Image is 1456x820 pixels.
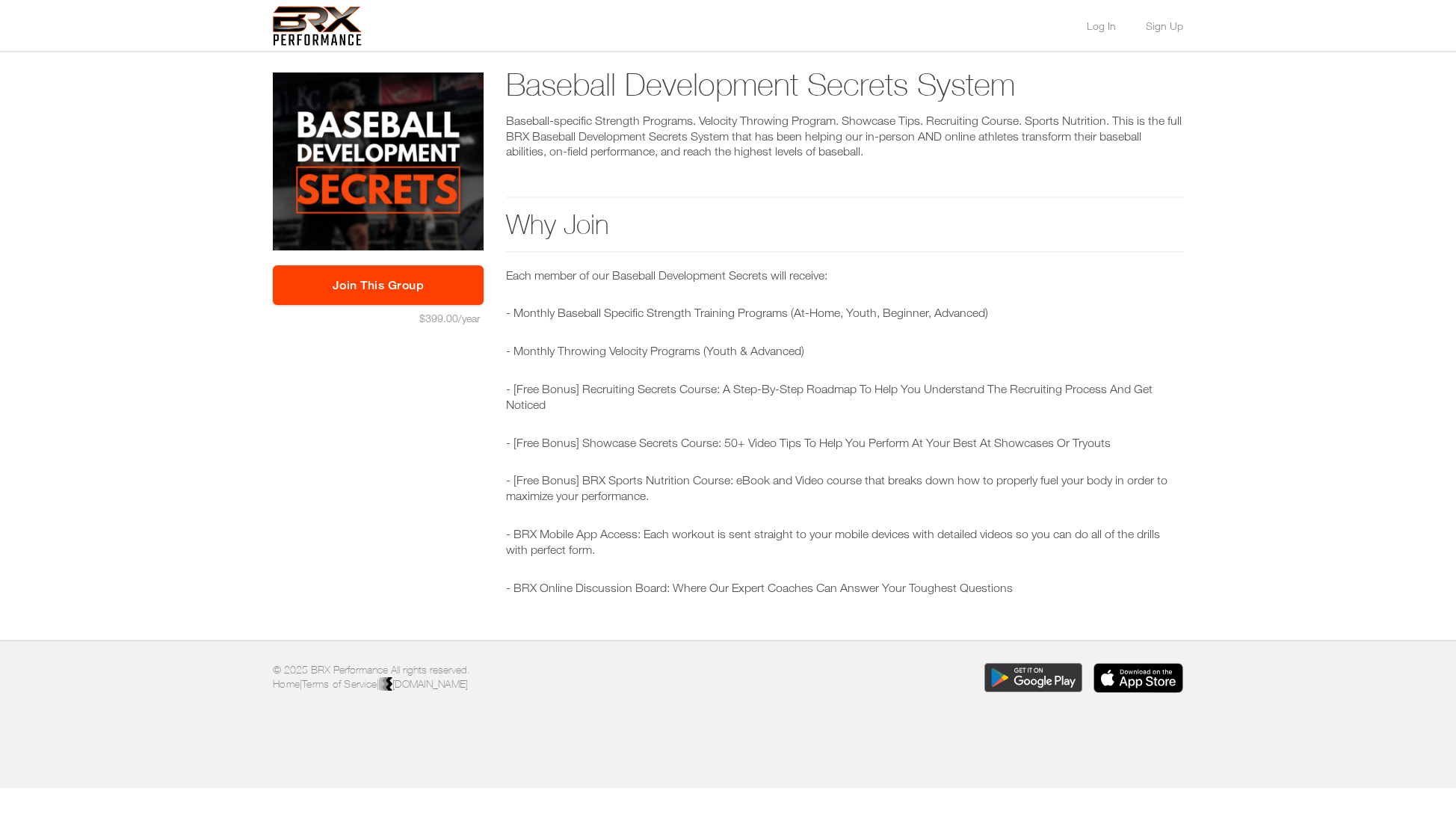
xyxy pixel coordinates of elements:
[506,305,1183,321] p: - Monthly Baseball Specific Strength Training Programs (At-Home, Youth, Beginner, Advanced)
[506,381,1183,413] p: - [Free Bonus] Recruiting Secrets Course: A Step-By-Step Roadmap To Help You Understand The Recru...
[506,113,1183,159] p: Baseball-specific Strength Programs. Velocity Throwing Program. Showcase Tips. Recruiting Course....
[506,526,1183,558] p: - BRX Mobile App Access: Each workout is sent straight to your mobile devices with detailed video...
[506,268,1183,283] p: Each member of our Baseball Development Secrets will receive:
[506,343,1183,359] p: - Monthly Throwing Velocity Programs (Youth & Advanced)
[506,435,1183,451] p: - [Free Bonus] Showcase Secrets Course: 50+ Video Tips To Help You Perform At Your Best At Showca...
[273,6,362,46] img: 6f7da32581c89ca25d665dc3aae533e4f14fe3ef_original.svg
[419,312,480,324] span: $399.00/year
[273,678,300,690] a: Home
[506,472,1183,504] p: - [Free Bonus] BRX Sports Nutrition Course: eBook and Video course that breaks down how to proper...
[302,678,377,690] a: Terms of Service
[273,663,717,692] p: © 2025 BRX Performance All rights reserved. | |
[506,580,1183,596] p: - BRX Online Discussion Board: Where Our Expert Coaches Can Answer Your Toughest Questions
[1087,21,1116,31] a: Log In
[273,265,484,305] a: Join This Group
[1146,21,1183,31] a: Sign Up
[984,663,1083,693] img: Download the BRX Performance app for Google Play
[379,678,468,690] a: [DOMAIN_NAME]
[506,197,1183,252] h2: Why Join
[379,677,392,692] img: colorblack-fill
[273,73,484,250] img: ios_large.png
[506,63,1067,107] h1: Baseball Development Secrets System
[1093,663,1183,693] img: Download the BRX Performance app for iOS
